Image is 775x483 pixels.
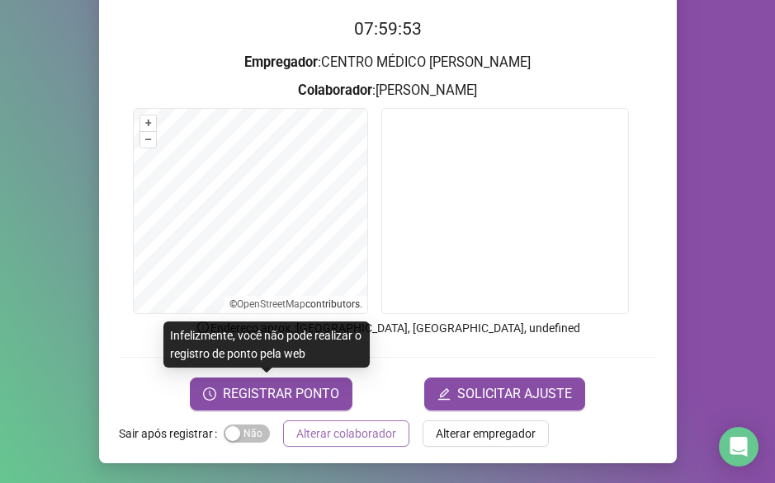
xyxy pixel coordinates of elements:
[140,115,156,131] button: +
[437,387,451,401] span: edit
[298,82,372,98] strong: Colaborador
[196,320,210,335] span: info-circle
[140,132,156,148] button: –
[423,420,549,447] button: Alterar empregador
[119,420,224,447] label: Sair após registrar
[436,424,536,443] span: Alterar empregador
[424,377,585,410] button: editSOLICITAR AJUSTE
[283,420,409,447] button: Alterar colaborador
[244,54,318,70] strong: Empregador
[119,52,657,73] h3: : CENTRO MÉDICO [PERSON_NAME]
[354,19,422,39] time: 07:59:53
[719,427,758,467] div: Open Intercom Messenger
[190,377,352,410] button: REGISTRAR PONTO
[203,387,216,401] span: clock-circle
[237,298,305,310] a: OpenStreetMap
[457,384,572,404] span: SOLICITAR AJUSTE
[223,384,339,404] span: REGISTRAR PONTO
[229,298,362,310] li: © contributors.
[119,319,657,337] p: Endereço aprox. : [GEOGRAPHIC_DATA], [GEOGRAPHIC_DATA], undefined
[296,424,396,443] span: Alterar colaborador
[119,80,657,101] h3: : [PERSON_NAME]
[163,321,370,368] div: Infelizmente, você não pode realizar o registro de ponto pela web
